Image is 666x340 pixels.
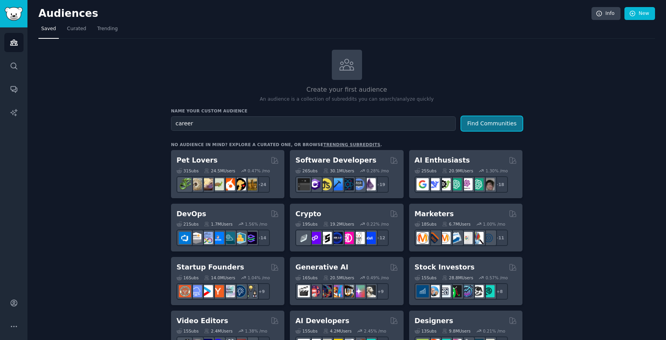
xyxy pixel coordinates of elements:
button: Find Communities [461,116,522,131]
img: CryptoNews [353,232,365,244]
div: 0.47 % /mo [247,168,270,174]
div: 1.00 % /mo [483,221,505,227]
img: dogbreed [245,178,257,190]
div: 6.7M Users [442,221,471,227]
img: azuredevops [179,232,191,244]
div: + 9 [253,283,270,300]
img: iOSProgramming [331,178,343,190]
div: 24.5M Users [204,168,235,174]
img: defiblockchain [342,232,354,244]
h2: Audiences [38,7,591,20]
img: FluxAI [342,285,354,297]
div: + 14 [253,230,270,246]
h2: Designers [415,316,453,326]
div: 19.2M Users [323,221,354,227]
h2: DevOps [177,209,206,219]
div: 2.45 % /mo [364,328,386,334]
div: 14.0M Users [204,275,235,280]
img: elixir [364,178,376,190]
img: dividends [417,285,429,297]
h3: Name your custom audience [171,108,522,114]
img: ballpython [190,178,202,190]
div: 15 Sub s [295,328,317,334]
div: + 24 [253,176,270,193]
img: Emailmarketing [449,232,462,244]
a: trending subreddits [323,142,380,147]
a: Curated [64,23,89,39]
img: PetAdvice [234,178,246,190]
img: Docker_DevOps [201,232,213,244]
div: 2.4M Users [204,328,233,334]
a: New [624,7,655,20]
div: 18 Sub s [415,221,437,227]
div: + 19 [372,176,389,193]
h2: Software Developers [295,156,376,165]
div: 1.7M Users [204,221,233,227]
div: 0.49 % /mo [367,275,389,280]
h2: AI Developers [295,316,349,326]
div: No audience in mind? Explore a curated one, or browse . [171,142,382,147]
div: 0.57 % /mo [486,275,508,280]
img: leopardgeckos [201,178,213,190]
span: Saved [41,25,56,33]
h2: Pet Lovers [177,156,218,165]
img: MarketingResearch [471,232,484,244]
div: 9.8M Users [442,328,471,334]
div: 16 Sub s [177,275,198,280]
div: 20.9M Users [442,168,473,174]
div: 0.22 % /mo [367,221,389,227]
img: AskComputerScience [353,178,365,190]
img: AWS_Certified_Experts [190,232,202,244]
input: Pick a short name, like "Digital Marketers" or "Movie-Goers" [171,116,456,131]
img: content_marketing [417,232,429,244]
img: herpetology [179,178,191,190]
img: chatgpt_promptDesign [449,178,462,190]
span: Curated [67,25,86,33]
a: Trending [95,23,120,39]
div: 28.8M Users [442,275,473,280]
img: Forex [439,285,451,297]
h2: Crypto [295,209,321,219]
div: 15 Sub s [177,328,198,334]
h2: AI Enthusiasts [415,156,470,165]
p: An audience is a collection of subreddits you can search/analyze quickly [171,96,522,103]
div: + 8 [491,283,508,300]
h2: Generative AI [295,262,348,272]
div: 25 Sub s [415,168,437,174]
img: indiehackers [223,285,235,297]
a: Info [591,7,621,20]
div: 21 Sub s [177,221,198,227]
img: AskMarketing [439,232,451,244]
img: cockatiel [223,178,235,190]
img: ArtificalIntelligence [482,178,495,190]
img: growmybusiness [245,285,257,297]
img: reactnative [342,178,354,190]
div: + 18 [491,176,508,193]
img: turtle [212,178,224,190]
img: GoogleGeminiAI [417,178,429,190]
img: ethfinance [298,232,310,244]
img: ValueInvesting [428,285,440,297]
h2: Startup Founders [177,262,244,272]
img: Entrepreneurship [234,285,246,297]
div: 1.04 % /mo [247,275,270,280]
h2: Create your first audience [171,85,522,95]
div: 1.56 % /mo [245,221,267,227]
span: Trending [97,25,118,33]
div: + 12 [372,230,389,246]
img: googleads [460,232,473,244]
img: software [298,178,310,190]
img: AItoolsCatalog [439,178,451,190]
img: technicalanalysis [482,285,495,297]
div: 0.28 % /mo [367,168,389,174]
img: sdforall [331,285,343,297]
div: 26 Sub s [295,168,317,174]
div: 0.21 % /mo [483,328,505,334]
h2: Marketers [415,209,454,219]
img: StocksAndTrading [460,285,473,297]
img: DreamBooth [364,285,376,297]
img: dalle2 [309,285,321,297]
img: GummySearch logo [5,7,23,21]
img: starryai [353,285,365,297]
img: PlatformEngineers [245,232,257,244]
